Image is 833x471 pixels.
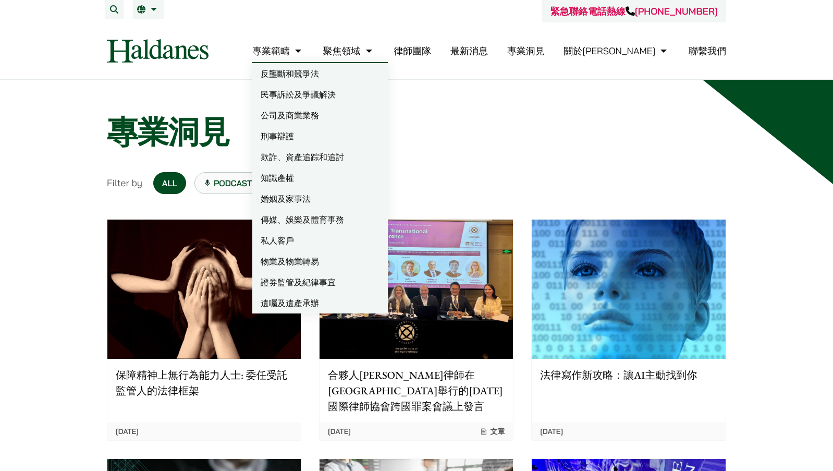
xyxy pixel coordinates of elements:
a: 聯繫我們 [689,45,726,57]
img: Logo of Haldanes [107,39,209,63]
a: Podcasts [194,172,266,194]
span: Filter by [107,176,142,190]
a: 傳媒、娛樂及體育事務 [252,209,388,230]
a: 專業洞見 [507,45,545,57]
a: 證券監管及紀律事宜 [252,272,388,293]
a: 關於何敦 [563,45,669,57]
a: 繁 [137,5,160,14]
a: 物業及物業轉易 [252,251,388,272]
a: 緊急聯絡電話熱線[PHONE_NUMBER] [550,5,718,17]
h1: 專業洞見 [107,113,726,151]
time: [DATE] [328,427,351,436]
a: 刑事辯護 [252,126,388,147]
p: 保障精神上無行為能力人士: 委任受託監管人的法律框架 [116,367,292,398]
a: 合夥人[PERSON_NAME]律師在[GEOGRAPHIC_DATA]舉行的[DATE]國際律師協會跨國罪案會議上發言 [DATE] 文章 [319,219,513,441]
a: 民事訴訟及爭議解決 [252,84,388,105]
a: 法律寫作新攻略：讓AI主動找到你 [DATE] [531,219,726,441]
span: 文章 [480,427,505,436]
a: 保障精神上無行為能力人士: 委任受託監管人的法律框架 [DATE] [107,219,301,441]
a: 私人客戶 [252,230,388,251]
a: 遺囑及遺產承辦 [252,293,388,313]
time: [DATE] [540,427,563,436]
a: 律師團隊 [394,45,431,57]
p: 合夥人[PERSON_NAME]律師在[GEOGRAPHIC_DATA]舉行的[DATE]國際律師協會跨國罪案會議上發言 [328,367,505,414]
a: 聚焦領域 [323,45,375,57]
a: 婚姻及家事法 [252,188,388,209]
time: [DATE] [116,427,139,436]
a: 反壟斷和競爭法 [252,63,388,84]
a: 專業範疇 [252,45,304,57]
a: All [153,172,186,194]
p: 法律寫作新攻略：讓AI主動找到你 [540,367,717,383]
a: 知識產權 [252,167,388,188]
a: 最新消息 [450,45,488,57]
a: 欺詐、資產追踪和追討 [252,147,388,167]
a: 公司及商業業務 [252,105,388,126]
